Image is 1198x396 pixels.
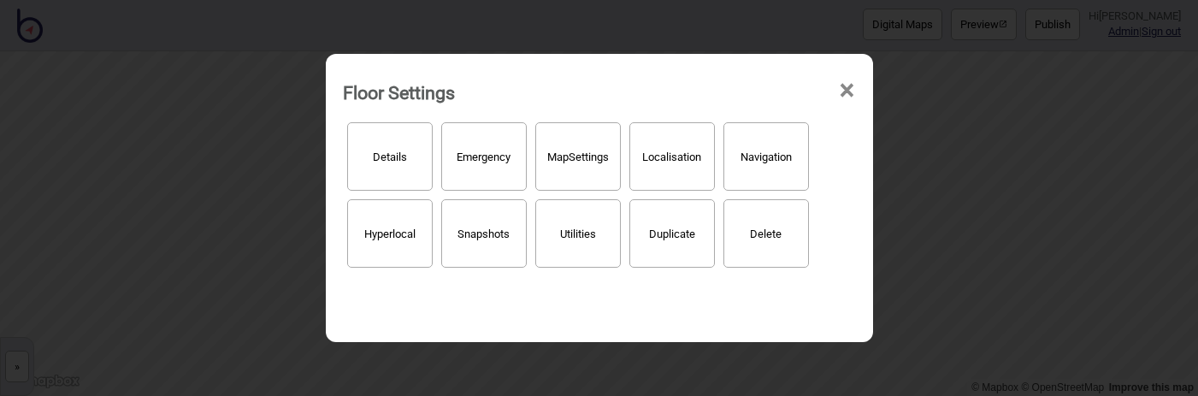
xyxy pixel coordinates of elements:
[441,199,527,268] button: Snapshots
[347,122,433,191] button: Details
[343,74,455,111] div: Floor Settings
[723,122,809,191] button: Navigation
[535,122,621,191] button: MapSettings
[723,199,809,268] button: Delete
[347,199,433,268] button: Hyperlocal
[838,62,856,119] span: ×
[629,199,715,268] button: Duplicate
[535,199,621,268] button: Utilities
[441,122,527,191] button: Emergency
[629,122,715,191] button: Localisation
